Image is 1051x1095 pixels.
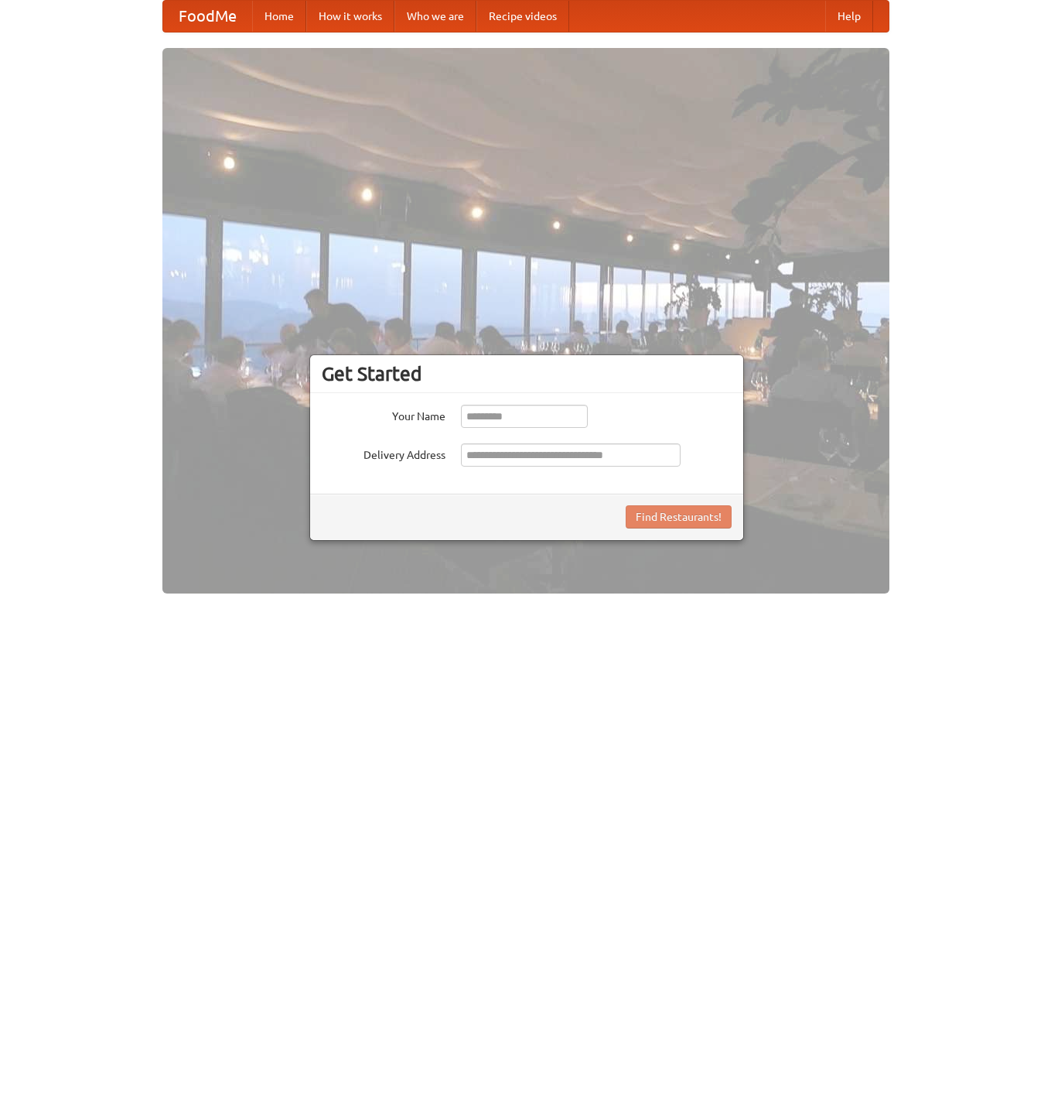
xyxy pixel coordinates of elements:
[322,362,732,385] h3: Get Started
[476,1,569,32] a: Recipe videos
[252,1,306,32] a: Home
[394,1,476,32] a: Who we are
[322,405,445,424] label: Your Name
[163,1,252,32] a: FoodMe
[626,505,732,529] button: Find Restaurants!
[825,1,873,32] a: Help
[306,1,394,32] a: How it works
[322,443,445,463] label: Delivery Address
